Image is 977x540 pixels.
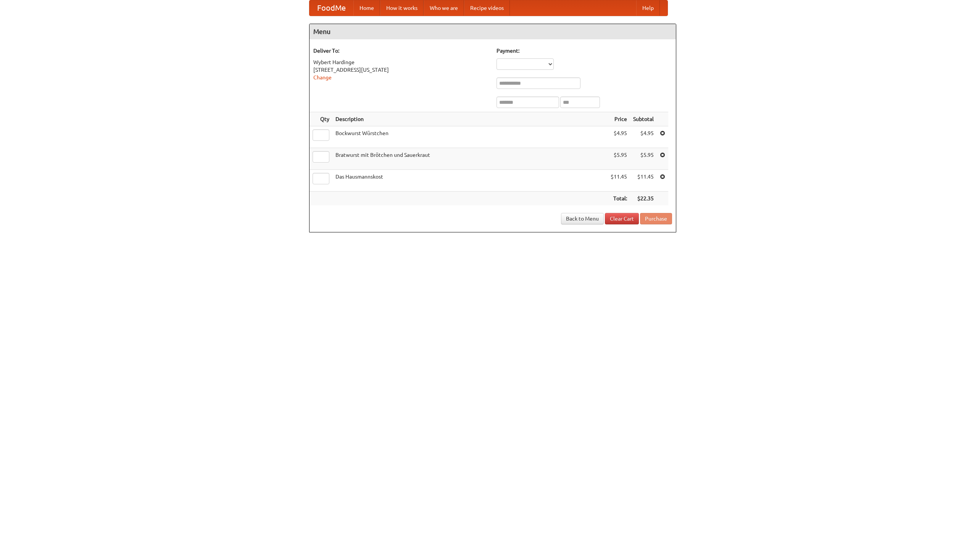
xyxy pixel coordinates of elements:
[310,112,332,126] th: Qty
[630,148,657,170] td: $5.95
[561,213,604,224] a: Back to Menu
[313,58,489,66] div: Wybert Hardinge
[313,66,489,74] div: [STREET_ADDRESS][US_STATE]
[608,112,630,126] th: Price
[464,0,510,16] a: Recipe videos
[608,192,630,206] th: Total:
[608,148,630,170] td: $5.95
[332,148,608,170] td: Bratwurst mit Brötchen und Sauerkraut
[630,126,657,148] td: $4.95
[424,0,464,16] a: Who we are
[608,126,630,148] td: $4.95
[310,0,353,16] a: FoodMe
[332,112,608,126] th: Description
[353,0,380,16] a: Home
[313,47,489,55] h5: Deliver To:
[630,192,657,206] th: $22.35
[640,213,672,224] button: Purchase
[630,112,657,126] th: Subtotal
[380,0,424,16] a: How it works
[332,170,608,192] td: Das Hausmannskost
[497,47,672,55] h5: Payment:
[636,0,660,16] a: Help
[605,213,639,224] a: Clear Cart
[608,170,630,192] td: $11.45
[630,170,657,192] td: $11.45
[310,24,676,39] h4: Menu
[313,74,332,81] a: Change
[332,126,608,148] td: Bockwurst Würstchen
